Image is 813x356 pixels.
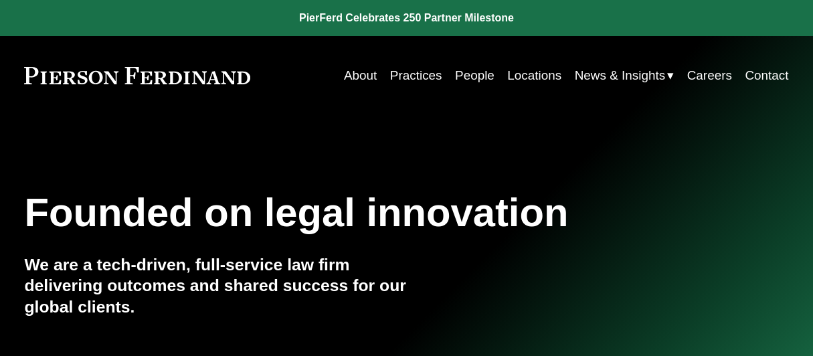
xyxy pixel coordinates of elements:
[687,63,732,88] a: Careers
[455,63,494,88] a: People
[575,64,666,87] span: News & Insights
[390,63,442,88] a: Practices
[344,63,377,88] a: About
[575,63,674,88] a: folder dropdown
[24,254,406,317] h4: We are a tech-driven, full-service law firm delivering outcomes and shared success for our global...
[745,63,788,88] a: Contact
[507,63,561,88] a: Locations
[24,190,661,236] h1: Founded on legal innovation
